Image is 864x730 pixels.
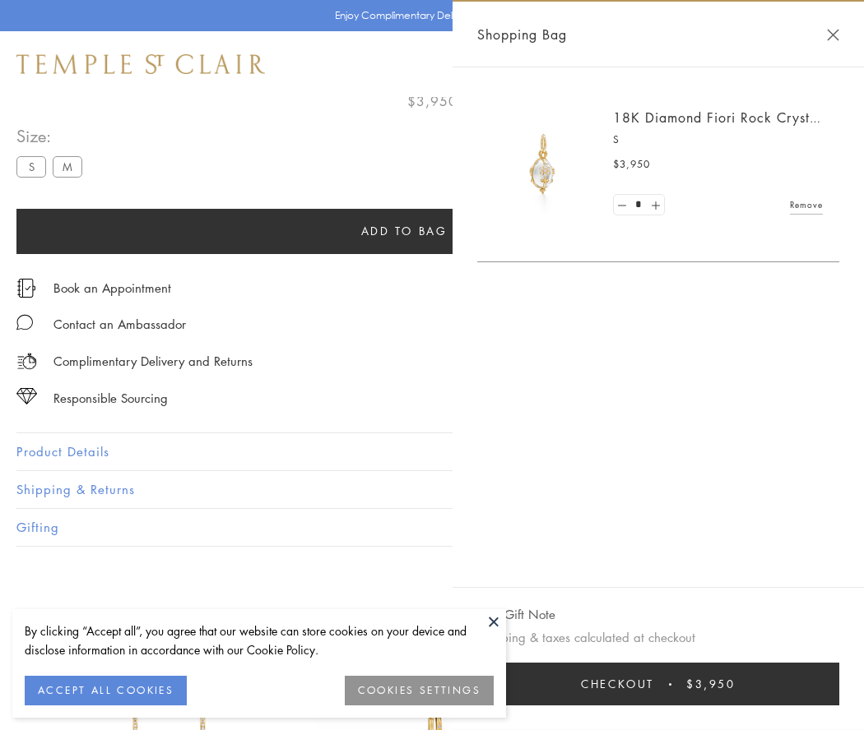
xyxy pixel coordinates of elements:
img: P51889-E11FIORI [494,115,592,214]
button: Close Shopping Bag [827,29,839,41]
div: Contact an Ambassador [53,314,186,335]
span: Checkout [581,675,654,693]
a: Remove [790,196,823,214]
a: Set quantity to 0 [614,195,630,215]
a: Set quantity to 2 [647,195,663,215]
button: Gifting [16,509,848,546]
button: ACCEPT ALL COOKIES [25,676,187,705]
a: Book an Appointment [53,279,171,297]
label: M [53,156,82,177]
p: Shipping & taxes calculated at checkout [477,627,839,648]
span: Shopping Bag [477,24,567,45]
p: S [613,132,823,148]
button: Product Details [16,433,848,470]
button: Shipping & Returns [16,471,848,508]
span: $3,950 [407,90,458,112]
img: Temple St. Clair [16,54,265,74]
img: icon_appointment.svg [16,279,36,298]
button: Add Gift Note [477,604,555,625]
p: Complimentary Delivery and Returns [53,351,253,372]
h3: You May Also Like [41,605,823,631]
p: Enjoy Complimentary Delivery & Returns [335,7,522,24]
span: $3,950 [613,156,650,173]
span: Add to bag [361,222,448,240]
img: icon_sourcing.svg [16,388,37,404]
img: MessageIcon-01_2.svg [16,314,33,330]
span: $3,950 [686,675,736,693]
label: S [16,156,46,177]
button: Checkout $3,950 [477,663,839,705]
span: Size: [16,122,89,150]
div: By clicking “Accept all”, you agree that our website can store cookies on your device and disclos... [25,621,494,659]
img: icon_delivery.svg [16,351,37,372]
div: Responsible Sourcing [53,388,168,409]
button: COOKIES SETTINGS [345,676,494,705]
button: Add to bag [16,209,792,254]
